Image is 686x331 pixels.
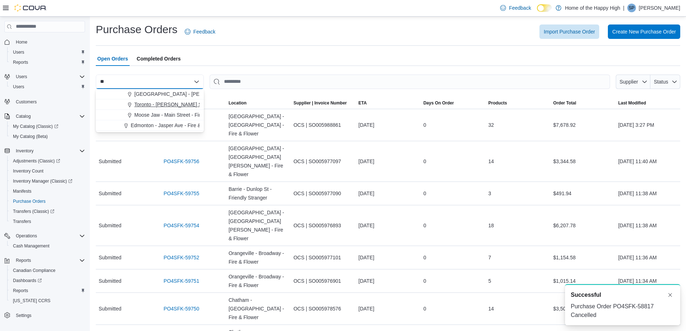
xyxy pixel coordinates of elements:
button: Inventory Count [7,166,88,176]
a: My Catalog (Classic) [10,122,61,131]
span: Feedback [193,28,215,35]
span: Reports [13,256,85,265]
a: PO4SFK-59750 [163,304,199,313]
button: Inventory [1,146,88,156]
span: 0 [423,189,426,198]
button: Reports [7,57,88,67]
a: My Catalog (Classic) [7,121,88,131]
a: Inventory Count [10,167,46,175]
button: Home [1,37,88,47]
button: Operations [1,231,88,241]
a: Feedback [182,24,218,39]
div: [DATE] [355,154,420,169]
span: Adjustments (Classic) [10,157,85,165]
div: [DATE] [355,218,420,233]
span: Transfers (Classic) [13,209,54,214]
div: OCS | SO005976901 [291,274,355,288]
button: Reports [7,286,88,296]
div: Choose from the following options [96,89,204,131]
span: Supplier | Invoice Number [293,100,347,106]
div: OCS | SO005976893 [291,218,355,233]
span: Dashboards [13,278,42,283]
button: [US_STATE] CCRS [7,296,88,306]
button: Users [7,82,88,92]
button: Last Modified [615,97,680,109]
button: Order Total [550,97,615,109]
button: My Catalog (Beta) [7,131,88,142]
a: My Catalog (Beta) [10,132,51,141]
button: Reports [13,256,34,265]
span: Users [13,84,24,90]
span: Reports [16,258,31,263]
div: $1,154.58 [550,250,615,265]
span: Open Orders [97,52,128,66]
span: Reports [10,286,85,295]
a: Dashboards [10,276,45,285]
span: Dashboards [10,276,85,285]
span: 7 [488,253,491,262]
a: Settings [13,311,34,320]
button: Dismiss toast [666,291,674,299]
span: SP [629,4,635,12]
span: 5 [488,277,491,285]
div: [DATE] 11:40 AM [615,154,680,169]
span: Home [16,39,27,45]
a: Dashboards [7,276,88,286]
span: Reports [13,59,28,65]
span: Transfers [13,219,31,224]
span: Edmonton - Jasper Ave - Fire & Flower [131,122,218,129]
button: Supplier [616,75,650,89]
span: Location [229,100,247,106]
span: Products [488,100,507,106]
div: OCS | SO005977090 [291,186,355,201]
span: My Catalog (Beta) [10,132,85,141]
span: Cash Management [13,243,49,249]
a: Cash Management [10,242,52,250]
span: Manifests [10,187,85,196]
span: Days On Order [423,100,454,106]
nav: Complex example [4,34,85,328]
span: 0 [423,277,426,285]
span: Operations [13,232,85,240]
span: Purchase Orders [10,197,85,206]
a: Users [10,48,27,57]
button: Supplier | Invoice Number [291,97,355,109]
span: Canadian Compliance [10,266,85,275]
span: Settings [16,313,31,318]
span: My Catalog (Classic) [13,124,58,129]
span: Chatham - [GEOGRAPHIC_DATA] - Fire & Flower [229,296,288,322]
span: Washington CCRS [10,296,85,305]
span: Manifests [13,188,31,194]
span: Reports [10,58,85,67]
span: Inventory Manager (Classic) [13,178,72,184]
button: Import Purchase Order [539,24,599,39]
a: Customers [13,98,40,106]
a: Reports [10,286,31,295]
button: Cash Management [7,241,88,251]
span: My Catalog (Beta) [13,134,48,139]
span: Users [13,49,24,55]
a: Canadian Compliance [10,266,58,275]
span: Submitted [99,277,121,285]
div: OCS | SO005988861 [291,118,355,132]
span: Submitted [99,157,121,166]
button: Inventory [13,147,36,155]
div: OCS | SO005977101 [291,250,355,265]
span: Submitted [99,221,121,230]
span: Status [654,79,668,85]
div: [DATE] [355,186,420,201]
span: Successful [571,291,601,299]
span: 14 [488,157,494,166]
div: $491.94 [550,186,615,201]
span: Last Modified [618,100,646,106]
div: [DATE] 3:27 PM [615,118,680,132]
a: PO4SFK-59751 [163,277,199,285]
div: [DATE] [355,301,420,316]
a: Transfers (Classic) [7,206,88,216]
button: Customers [1,96,88,107]
span: 0 [423,157,426,166]
span: Feedback [509,4,531,12]
button: Edmonton - Jasper Ave - Fire & Flower [96,120,204,131]
h1: Purchase Orders [96,22,178,37]
span: 0 [423,121,426,129]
